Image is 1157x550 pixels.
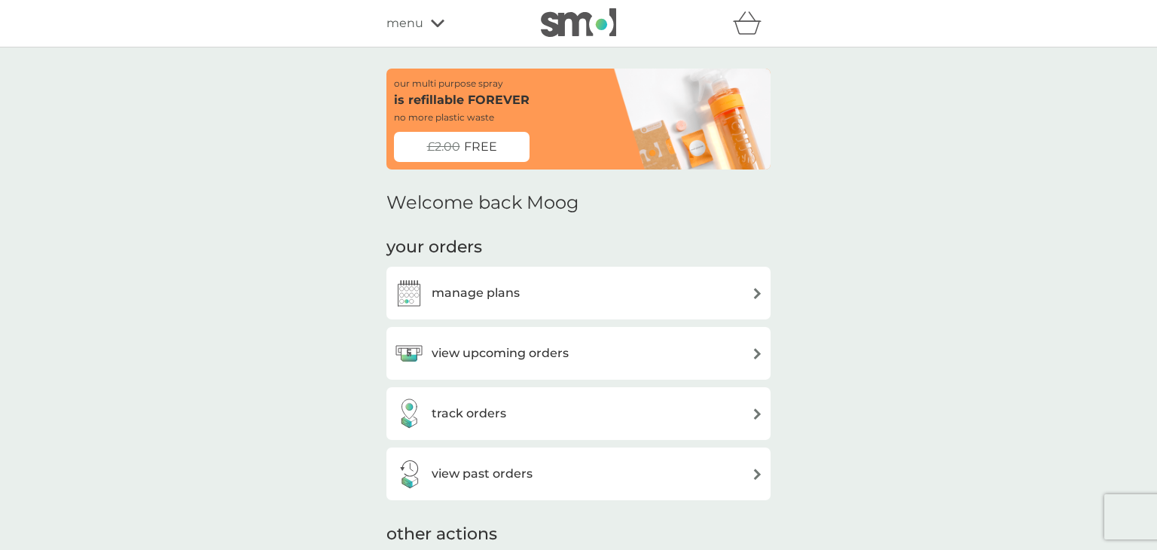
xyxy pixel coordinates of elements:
span: FREE [464,137,497,157]
span: £2.00 [427,137,460,157]
h3: view upcoming orders [432,344,569,363]
img: arrow right [752,408,763,420]
img: arrow right [752,288,763,299]
img: smol [541,8,616,37]
p: our multi purpose spray [394,76,503,90]
h2: Welcome back Moog [386,192,578,214]
div: basket [733,8,771,38]
p: no more plastic waste [394,110,494,124]
h3: other actions [386,523,497,546]
img: arrow right [752,348,763,359]
h3: view past orders [432,464,533,484]
img: arrow right [752,469,763,480]
span: menu [386,14,423,33]
h3: manage plans [432,283,520,303]
p: is refillable FOREVER [394,90,530,110]
h3: your orders [386,236,482,259]
h3: track orders [432,404,506,423]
